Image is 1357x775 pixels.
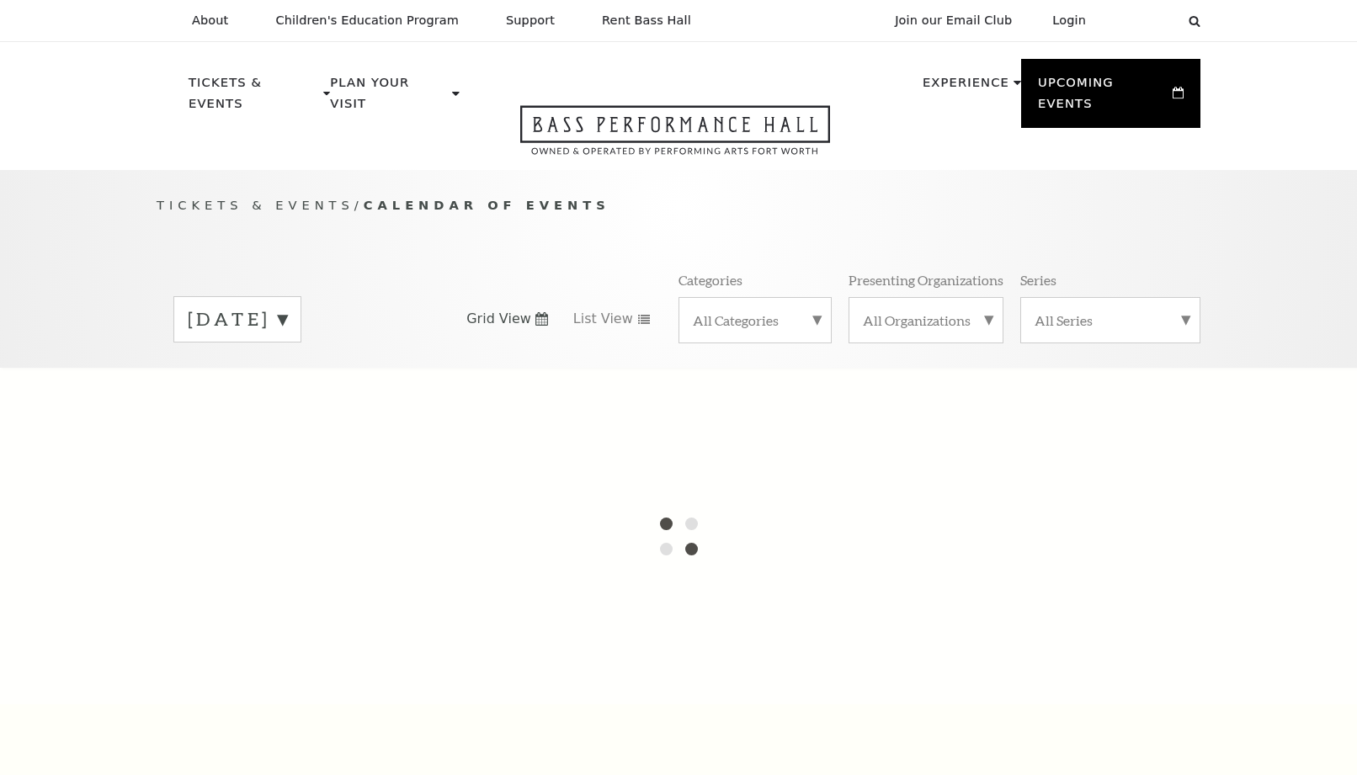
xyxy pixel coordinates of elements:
label: All Series [1035,311,1186,329]
p: Presenting Organizations [849,271,1003,289]
select: Select: [1113,13,1173,29]
span: Grid View [466,310,531,328]
label: [DATE] [188,306,287,332]
p: Categories [678,271,742,289]
p: Series [1020,271,1056,289]
p: Support [506,13,555,28]
span: Tickets & Events [157,198,354,212]
p: About [192,13,228,28]
p: Children's Education Program [275,13,459,28]
p: / [157,195,1200,216]
span: List View [573,310,633,328]
p: Plan Your Visit [330,72,448,124]
p: Upcoming Events [1038,72,1168,124]
label: All Organizations [863,311,989,329]
p: Rent Bass Hall [602,13,691,28]
p: Tickets & Events [189,72,319,124]
p: Experience [923,72,1009,103]
span: Calendar of Events [364,198,610,212]
label: All Categories [693,311,817,329]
